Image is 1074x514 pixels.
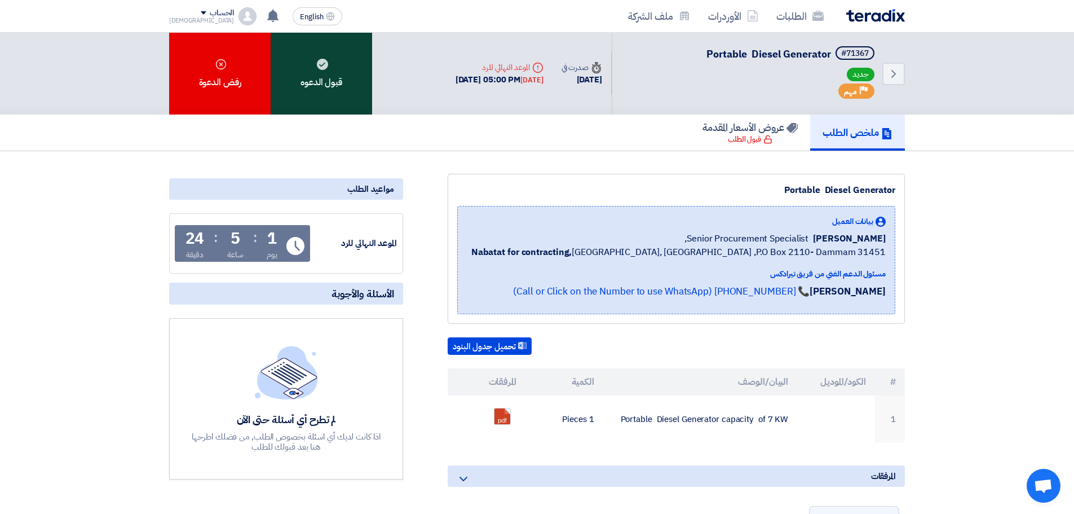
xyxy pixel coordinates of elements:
[191,413,382,426] div: لم تطرح أي أسئلة حتى الآن
[619,3,699,29] a: ملف الشركة
[471,245,572,259] b: Nabatat for contracting,
[169,33,271,115] div: رفض الدعوة
[684,232,808,245] span: Senior Procurement Specialist,
[253,227,257,248] div: :
[702,121,798,134] h5: عروض الأسعار المقدمة
[797,368,875,396] th: الكود/الموديل
[255,346,318,399] img: empty_state_list.svg
[191,432,382,452] div: اذا كانت لديك أي اسئلة بخصوص الطلب, من فضلك اطرحها هنا بعد قبولك للطلب
[332,287,394,300] span: الأسئلة والأجوبة
[823,126,892,139] h5: ملخص الطلب
[169,17,234,24] div: [DEMOGRAPHIC_DATA]
[875,396,905,443] td: 1
[456,73,543,86] div: [DATE] 05:00 PM
[706,46,877,62] h5: Portable Diesel Generator
[875,368,905,396] th: #
[494,408,585,476] a: Genset_Sample_1757510331578.pdf
[525,396,603,443] td: 1 Pieces
[699,3,767,29] a: الأوردرات
[562,61,602,73] div: صدرت في
[267,231,277,247] div: 1
[185,231,205,247] div: 24
[841,50,869,58] div: #71367
[1027,469,1060,503] div: Open chat
[810,115,905,151] a: ملخص الطلب
[513,284,810,298] a: 📞 [PHONE_NUMBER] (Call or Click on the Number to use WhatsApp)
[844,86,857,97] span: مهم
[169,178,403,200] div: مواعيد الطلب
[603,396,798,443] td: Portable Diesel Generator capacity of 7 KW
[210,8,234,18] div: الحساب
[846,9,905,22] img: Teradix logo
[227,249,244,261] div: ساعة
[525,368,603,396] th: الكمية
[471,268,886,280] div: مسئول الدعم الفني من فريق تيرادكس
[293,7,342,25] button: English
[231,231,240,247] div: 5
[271,33,372,115] div: قبول الدعوه
[238,7,257,25] img: profile_test.png
[847,68,874,81] span: جديد
[520,74,543,86] div: [DATE]
[448,337,532,355] button: تحميل جدول البنود
[767,3,833,29] a: الطلبات
[214,227,218,248] div: :
[706,46,831,61] span: Portable Diesel Generator
[813,232,886,245] span: [PERSON_NAME]
[186,249,204,261] div: دقيقة
[457,183,895,197] div: Portable Diesel Generator
[603,368,798,396] th: البيان/الوصف
[562,73,602,86] div: [DATE]
[471,245,886,259] span: [GEOGRAPHIC_DATA], [GEOGRAPHIC_DATA] ,P.O Box 2110- Dammam 31451
[810,284,886,298] strong: [PERSON_NAME]
[832,216,873,227] span: بيانات العميل
[300,13,324,21] span: English
[312,237,397,250] div: الموعد النهائي للرد
[456,61,543,73] div: الموعد النهائي للرد
[267,249,277,261] div: يوم
[728,134,772,145] div: قبول الطلب
[448,368,525,396] th: المرفقات
[690,115,810,151] a: عروض الأسعار المقدمة قبول الطلب
[871,470,896,482] span: المرفقات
